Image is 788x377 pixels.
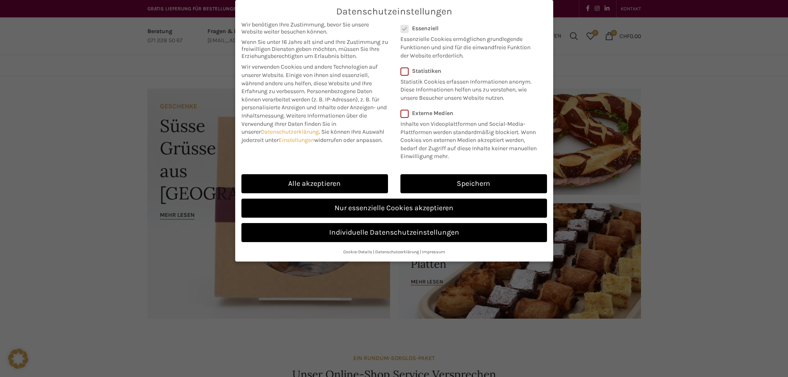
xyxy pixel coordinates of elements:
a: Impressum [422,249,445,255]
label: Externe Medien [400,110,542,117]
span: Personenbezogene Daten können verarbeitet werden (z. B. IP-Adressen), z. B. für personalisierte A... [241,88,387,119]
span: Sie können Ihre Auswahl jederzeit unter widerrufen oder anpassen. [241,128,384,144]
label: Essenziell [400,25,536,32]
a: Cookie-Details [343,249,372,255]
span: Datenschutzeinstellungen [336,6,452,17]
span: Wir benötigen Ihre Zustimmung, bevor Sie unsere Website weiter besuchen können. [241,21,388,35]
a: Alle akzeptieren [241,174,388,193]
span: Wir verwenden Cookies und andere Technologien auf unserer Website. Einige von ihnen sind essenzie... [241,63,378,95]
p: Essenzielle Cookies ermöglichen grundlegende Funktionen und sind für die einwandfreie Funktion de... [400,32,536,60]
p: Statistik Cookies erfassen Informationen anonym. Diese Informationen helfen uns zu verstehen, wie... [400,74,536,102]
p: Inhalte von Videoplattformen und Social-Media-Plattformen werden standardmäßig blockiert. Wenn Co... [400,117,542,161]
a: Einstellungen [279,137,314,144]
a: Datenschutzerklärung [375,249,419,255]
a: Nur essenzielle Cookies akzeptieren [241,199,547,218]
a: Datenschutzerklärung [261,128,319,135]
a: Speichern [400,174,547,193]
label: Statistiken [400,67,536,74]
a: Individuelle Datenschutzeinstellungen [241,223,547,242]
span: Weitere Informationen über die Verwendung Ihrer Daten finden Sie in unserer . [241,112,367,135]
span: Wenn Sie unter 16 Jahre alt sind und Ihre Zustimmung zu freiwilligen Diensten geben möchten, müss... [241,38,388,60]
